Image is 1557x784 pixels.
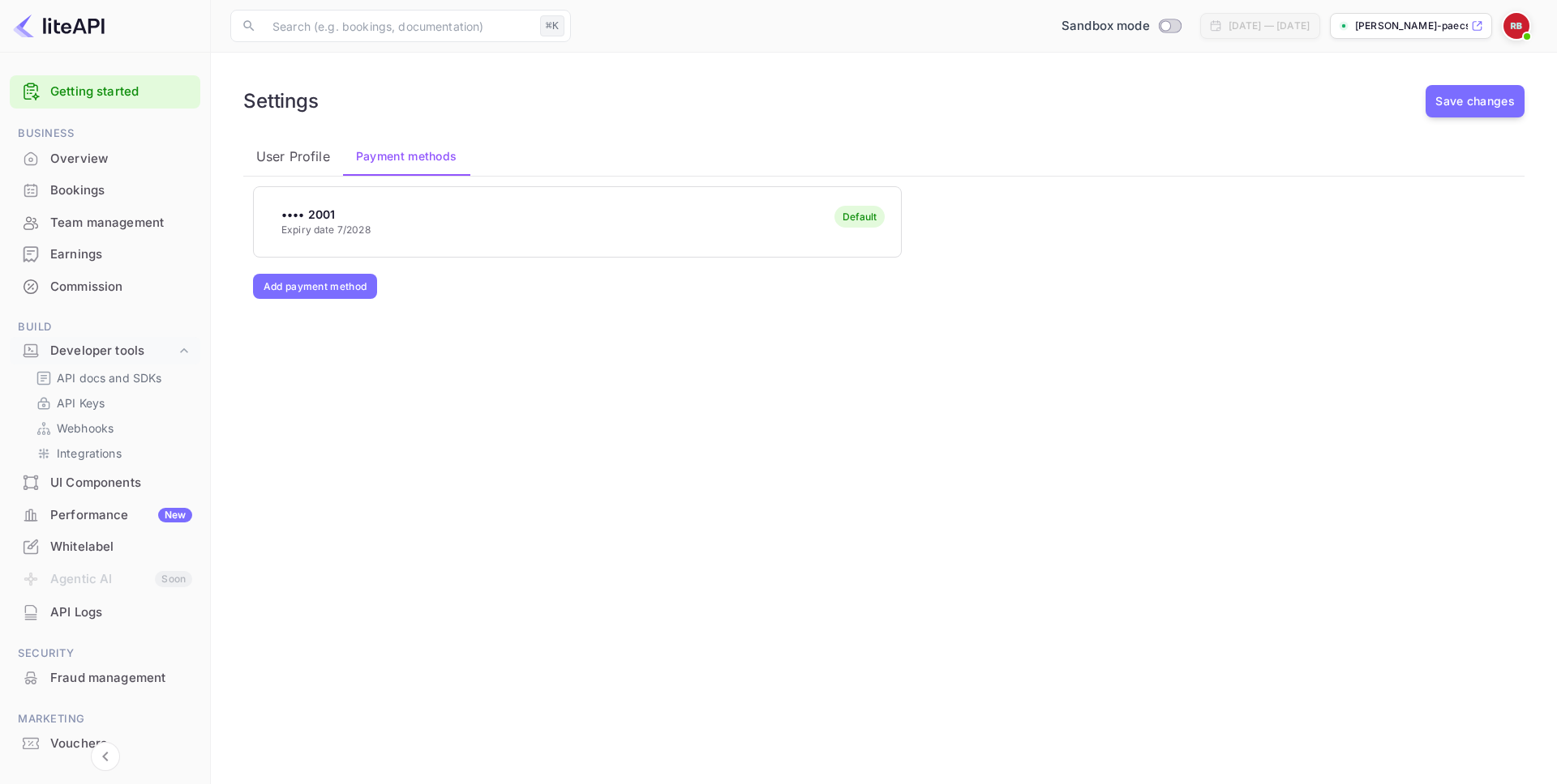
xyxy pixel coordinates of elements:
div: Commission [50,278,192,296]
div: Earnings [50,245,192,264]
p: Expiry date [281,223,371,237]
p: API Keys [57,394,105,411]
div: Default [843,211,877,223]
div: API Keys [29,391,194,415]
button: Collapse navigation [91,742,120,771]
div: ⌘K [540,15,564,36]
div: Team management [50,214,192,232]
div: PerformanceNew [10,500,200,531]
a: Integrations [36,445,187,462]
div: Vouchers [10,728,200,760]
div: Fraud management [10,663,200,694]
button: Add payment method [253,274,377,299]
div: [DATE] — [DATE] [1229,19,1310,33]
span: Sandbox mode [1062,17,1150,36]
a: API Logs [10,597,200,627]
div: UI Components [50,474,192,492]
a: Webhooks [36,420,187,437]
p: User Profile [256,147,330,166]
a: Bookings [10,175,200,205]
div: Vouchers [50,735,192,753]
div: Bookings [10,175,200,207]
a: API Keys [36,394,187,411]
div: Whitelabel [50,538,192,556]
p: Webhooks [57,420,114,437]
span: Build [10,318,200,336]
span: Payment methods [356,147,457,166]
div: account-settings tabs [243,137,1525,176]
p: Integrations [57,445,122,462]
button: Save changes [1426,85,1525,117]
span: Marketing [10,710,200,728]
div: UI Components [10,467,200,499]
img: LiteAPI logo [13,13,105,39]
p: [PERSON_NAME]-paecs.n... [1355,19,1468,33]
a: Overview [10,143,200,173]
div: New [158,508,192,522]
div: Bookings [50,181,192,200]
div: Getting started [10,75,200,109]
img: Ryan Borchetta [1503,13,1529,39]
input: Search (e.g. bookings, documentation) [263,10,534,42]
div: Whitelabel [10,531,200,563]
div: Webhooks [29,416,194,440]
span: Business [10,125,200,143]
p: API docs and SDKs [57,369,162,386]
a: PerformanceNew [10,500,200,530]
div: Overview [50,150,192,168]
a: Whitelabel [10,531,200,561]
div: Performance [50,506,192,525]
a: Commission [10,271,200,301]
div: API Logs [50,603,192,622]
span: Security [10,645,200,663]
div: API Logs [10,597,200,628]
a: Getting started [50,83,192,101]
div: Integrations [29,441,194,465]
div: API docs and SDKs [29,366,194,390]
h6: Settings [243,89,319,113]
a: UI Components [10,467,200,497]
a: Fraud management [10,663,200,692]
span: 7/2028 [337,224,371,236]
button: •••• 2001Expiry date 7/2028Default [253,186,902,258]
div: Team management [10,207,200,239]
div: Switch to Production mode [1055,17,1187,36]
div: Developer tools [10,337,200,365]
div: Developer tools [50,342,176,360]
div: Overview [10,143,200,175]
a: API docs and SDKs [36,369,187,386]
a: Vouchers [10,728,200,758]
p: •••• 2001 [281,206,371,223]
div: Commission [10,271,200,303]
div: Fraud management [50,669,192,688]
a: Earnings [10,239,200,269]
div: Earnings [10,239,200,271]
a: Team management [10,207,200,237]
